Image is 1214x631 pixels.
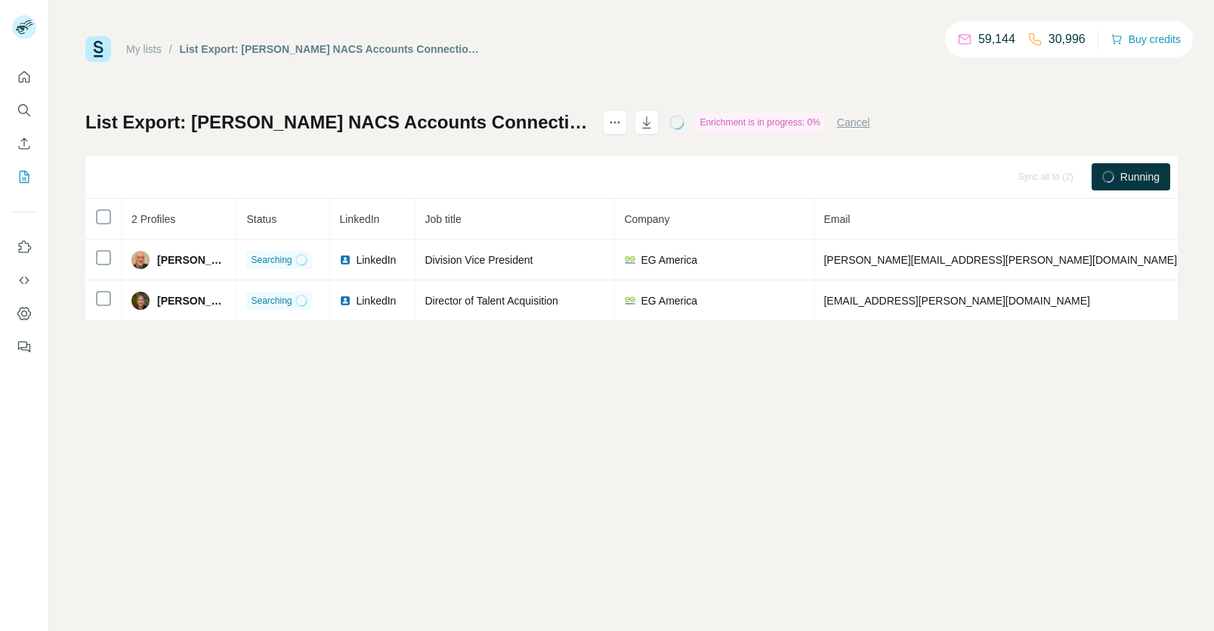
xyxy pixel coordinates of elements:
[85,36,111,62] img: Surfe Logo
[603,110,627,135] button: actions
[339,295,351,307] img: LinkedIn logo
[12,267,36,294] button: Use Surfe API
[126,43,162,55] a: My lists
[823,213,850,225] span: Email
[641,252,697,268] span: EG America
[339,213,379,225] span: LinkedIn
[12,130,36,157] button: Enrich CSV
[641,293,697,308] span: EG America
[180,42,480,57] div: List Export: [PERSON_NAME] NACS Accounts Connections - [DATE] 17:44
[695,113,824,131] div: Enrichment is in progress: 0%
[12,97,36,124] button: Search
[157,252,227,268] span: [PERSON_NAME]
[356,293,396,308] span: LinkedIn
[131,292,150,310] img: Avatar
[425,254,533,266] span: Division Vice President
[978,30,1015,48] p: 59,144
[131,251,150,269] img: Avatar
[1049,30,1086,48] p: 30,996
[624,295,636,307] img: company-logo
[624,254,636,266] img: company-logo
[837,115,870,130] button: Cancel
[425,213,461,225] span: Job title
[339,254,351,266] img: LinkedIn logo
[131,213,175,225] span: 2 Profiles
[251,294,292,308] span: Searching
[12,63,36,91] button: Quick start
[157,293,227,308] span: [PERSON_NAME]
[12,300,36,327] button: Dashboard
[246,213,276,225] span: Status
[169,42,172,57] li: /
[356,252,396,268] span: LinkedIn
[85,110,589,135] h1: List Export: [PERSON_NAME] NACS Accounts Connections - [DATE] 17:44
[251,253,292,267] span: Searching
[1111,29,1181,50] button: Buy credits
[12,333,36,360] button: Feedback
[1120,169,1160,184] span: Running
[12,163,36,190] button: My lists
[12,234,36,261] button: Use Surfe on LinkedIn
[823,295,1089,307] span: [EMAIL_ADDRESS][PERSON_NAME][DOMAIN_NAME]
[624,213,669,225] span: Company
[823,254,1177,266] span: [PERSON_NAME][EMAIL_ADDRESS][PERSON_NAME][DOMAIN_NAME]
[425,295,558,307] span: Director of Talent Acquisition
